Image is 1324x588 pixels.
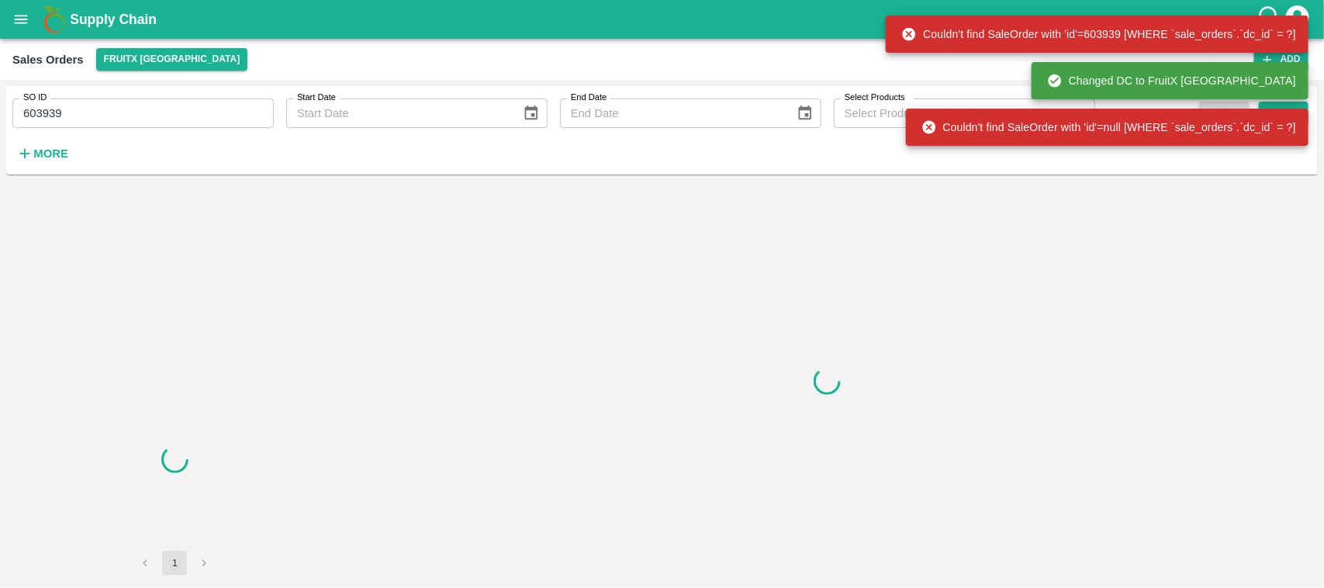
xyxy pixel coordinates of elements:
label: Select Products [845,92,905,104]
button: More [12,140,72,167]
div: customer-support [1257,5,1284,33]
div: account of current user [1284,3,1312,36]
button: page 1 [162,551,187,576]
input: Select Products [838,103,1065,123]
button: Choose date [790,99,820,128]
div: Changed DC to FruitX [GEOGRAPHIC_DATA] [1047,67,1296,95]
div: Couldn't find SaleOrder with 'id'=null [WHERE `sale_orders`.`dc_id` = ?] [921,113,1296,141]
button: open drawer [3,2,39,37]
button: Choose date [517,99,546,128]
img: logo [39,4,70,35]
input: Enter SO ID [12,99,274,128]
button: Select DC [96,48,248,71]
label: Start Date [297,92,336,104]
input: End Date [560,99,784,128]
strong: More [33,147,68,160]
b: Supply Chain [70,12,157,27]
input: Start Date [286,99,510,128]
nav: pagination navigation [130,551,219,576]
label: SO ID [23,92,47,104]
div: Couldn't find SaleOrder with 'id'=603939 [WHERE `sale_orders`.`dc_id` = ?] [901,20,1296,48]
a: Supply Chain [70,9,1257,30]
div: Sales Orders [12,50,84,70]
label: End Date [571,92,607,104]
